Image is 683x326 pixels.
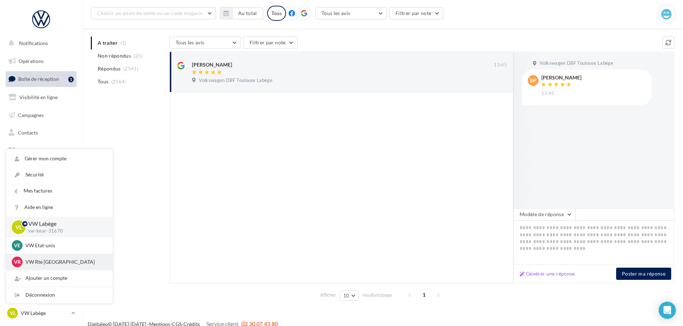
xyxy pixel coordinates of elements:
[220,7,263,19] button: Au total
[134,53,143,59] span: (23)
[4,179,78,200] a: PLV et print personnalisable
[4,108,78,123] a: Campagnes
[21,310,68,317] p: VW Labège
[4,125,78,140] a: Contacts
[68,77,74,82] div: 1
[362,292,392,298] span: résultats/page
[19,58,44,64] span: Opérations
[6,167,113,183] a: Sécurité
[14,258,21,266] span: VR
[10,310,16,317] span: VL
[199,77,272,84] span: Volkswagen DBF Toulouse Labège
[320,292,336,298] span: Afficher
[6,287,113,303] div: Déconnexion
[6,183,113,199] a: Mes factures
[517,269,578,278] button: Générer une réponse
[97,10,203,16] span: Choisir un point de vente ou un code magasin
[4,54,78,69] a: Opérations
[541,75,581,80] div: [PERSON_NAME]
[494,62,507,68] span: 13:45
[19,94,58,100] span: Visibilité en ligne
[267,6,286,21] div: Tous
[340,291,358,301] button: 10
[659,302,676,319] div: Open Intercom Messenger
[4,203,78,224] a: Campagnes DataOnDemand
[4,71,78,87] a: Boîte de réception1
[98,65,121,72] span: Répondus
[6,306,77,320] a: VL VW Labège
[244,37,298,49] button: Filtrer par note
[540,60,613,67] span: Volkswagen DBF Toulouse Labège
[6,270,113,286] div: Ajouter un compte
[4,161,78,176] a: Calendrier
[389,7,443,19] button: Filtrer par note
[418,289,430,301] span: 1
[18,76,59,82] span: Boîte de réception
[98,78,108,85] span: Tous
[111,79,126,84] span: (2564)
[6,199,113,215] a: Aide en ligne
[4,143,78,158] a: Médiathèque
[315,7,387,19] button: Tous les avis
[25,242,104,249] p: VW Etat-unis
[232,7,263,19] button: Au total
[541,90,555,97] span: 13:45
[18,112,44,118] span: Campagnes
[343,293,349,298] span: 10
[169,37,241,49] button: Tous les avis
[6,151,113,167] a: Gérer mon compte
[192,61,232,68] div: [PERSON_NAME]
[530,77,536,84] span: bp
[91,7,216,19] button: Choisir un point de vente ou un code magasin
[28,228,101,234] p: vw-kear-31670
[98,52,131,59] span: Non répondus
[4,90,78,105] a: Visibilité en ligne
[25,258,104,266] p: VW Rte [GEOGRAPHIC_DATA]
[514,208,576,220] button: Modèle de réponse
[123,66,138,72] span: (2541)
[18,130,38,136] span: Contacts
[19,40,48,46] span: Notifications
[176,39,205,45] span: Tous les avis
[28,220,101,228] p: VW Labège
[4,36,75,51] button: Notifications
[15,223,22,231] span: VL
[14,242,20,249] span: VE
[321,10,350,16] span: Tous les avis
[616,268,671,280] button: Poster ma réponse
[18,147,47,154] span: Médiathèque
